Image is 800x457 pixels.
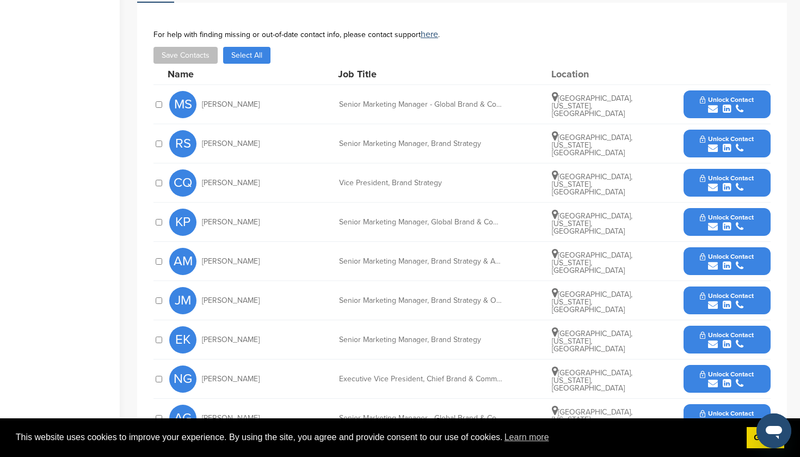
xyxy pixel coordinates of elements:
div: Location [551,69,633,79]
span: [GEOGRAPHIC_DATA], [US_STATE], [GEOGRAPHIC_DATA] [552,407,632,432]
span: Unlock Contact [700,331,754,339]
span: RS [169,130,196,157]
span: [PERSON_NAME] [202,101,260,108]
button: Unlock Contact [687,167,767,199]
iframe: Button to launch messaging window [756,413,791,448]
span: [GEOGRAPHIC_DATA], [US_STATE], [GEOGRAPHIC_DATA] [552,172,632,197]
span: EK [169,326,196,354]
span: Unlock Contact [700,410,754,417]
span: Unlock Contact [700,253,754,260]
button: Unlock Contact [687,363,767,395]
button: Unlock Contact [687,206,767,239]
span: [GEOGRAPHIC_DATA], [US_STATE], [GEOGRAPHIC_DATA] [552,329,632,354]
button: Save Contacts [153,47,218,64]
div: Name [168,69,287,79]
span: AM [169,248,196,275]
span: [PERSON_NAME] [202,179,260,187]
span: Unlock Contact [700,96,754,103]
span: [GEOGRAPHIC_DATA], [US_STATE], [GEOGRAPHIC_DATA] [552,211,632,236]
span: JM [169,287,196,314]
span: MS [169,91,196,118]
div: Senior Marketing Manager, Brand Strategy & Advertising [339,258,502,265]
button: Unlock Contact [687,324,767,356]
div: Senior Marketing Manager, Brand Strategy & Operations [339,297,502,304]
span: Unlock Contact [700,292,754,300]
span: This website uses cookies to improve your experience. By using the site, you agree and provide co... [16,429,738,446]
div: Senior Marketing Manager, Global Brand & Communications [339,218,502,226]
span: Unlock Contact [700,370,754,378]
div: Executive Vice President, Chief Brand & Communications Officer [339,375,502,383]
span: [PERSON_NAME] [202,258,260,265]
span: [GEOGRAPHIC_DATA], [US_STATE], [GEOGRAPHIC_DATA] [552,133,632,157]
span: Unlock Contact [700,214,754,221]
span: KP [169,209,196,236]
a: dismiss cookie message [747,427,784,449]
span: [PERSON_NAME] [202,218,260,226]
span: Unlock Contact [700,174,754,182]
span: [PERSON_NAME] [202,336,260,344]
div: Senior Marketing Manager - Global Brand & Communications [339,101,502,108]
button: Select All [223,47,270,64]
button: Unlock Contact [687,245,767,278]
span: [GEOGRAPHIC_DATA], [US_STATE], [GEOGRAPHIC_DATA] [552,290,632,314]
button: Unlock Contact [687,88,767,121]
a: here [421,29,438,40]
div: Vice President, Brand Strategy [339,179,502,187]
div: Senior Marketing Manager - Global Brand & Communications [339,415,502,422]
div: Senior Marketing Manager, Brand Strategy [339,336,502,344]
div: Job Title [338,69,501,79]
span: [PERSON_NAME] [202,415,260,422]
button: Unlock Contact [687,127,767,160]
span: [GEOGRAPHIC_DATA], [US_STATE], [GEOGRAPHIC_DATA] [552,94,632,118]
span: NG [169,365,196,393]
span: AG [169,405,196,432]
span: [PERSON_NAME] [202,375,260,383]
div: Senior Marketing Manager, Brand Strategy [339,140,502,148]
span: CQ [169,169,196,197]
span: Unlock Contact [700,135,754,143]
span: [GEOGRAPHIC_DATA], [US_STATE], [GEOGRAPHIC_DATA] [552,368,632,393]
button: Unlock Contact [687,402,767,435]
span: [PERSON_NAME] [202,140,260,148]
a: learn more about cookies [503,429,551,446]
button: Unlock Contact [687,284,767,317]
span: [GEOGRAPHIC_DATA], [US_STATE], [GEOGRAPHIC_DATA] [552,251,632,275]
span: [PERSON_NAME] [202,297,260,304]
div: For help with finding missing or out-of-date contact info, please contact support . [153,30,771,39]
